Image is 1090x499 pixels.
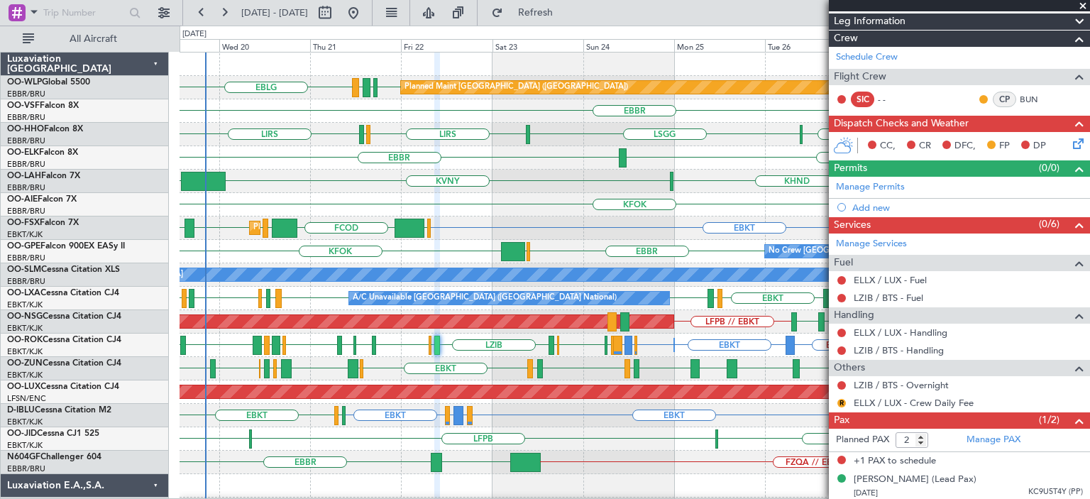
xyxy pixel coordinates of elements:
a: OO-VSFFalcon 8X [7,102,79,110]
span: (1/2) [1039,412,1059,427]
span: Refresh [506,8,566,18]
a: BUN [1020,93,1052,106]
span: Flight Crew [834,69,886,85]
a: OO-HHOFalcon 8X [7,125,83,133]
a: EBKT/KJK [7,370,43,380]
a: OO-ZUNCessna Citation CJ4 [7,359,121,368]
span: Leg Information [834,13,905,30]
span: Others [834,360,865,376]
a: OO-LXACessna Citation CJ4 [7,289,119,297]
a: LZIB / BTS - Overnight [854,379,949,391]
span: Fuel [834,255,853,271]
a: EBBR/BRU [7,182,45,193]
span: OO-ROK [7,336,43,344]
span: OO-FSX [7,219,40,227]
a: ELLX / LUX - Fuel [854,274,927,286]
a: OO-NSGCessna Citation CJ4 [7,312,121,321]
div: A/C Unavailable [GEOGRAPHIC_DATA] ([GEOGRAPHIC_DATA] National) [353,287,617,309]
span: All Aircraft [37,34,150,44]
div: [DATE] [182,28,207,40]
div: SIC [851,92,874,107]
a: EBKT/KJK [7,346,43,357]
a: OO-AIEFalcon 7X [7,195,77,204]
button: R [837,399,846,407]
span: (0/0) [1039,160,1059,175]
span: OO-ELK [7,148,39,157]
span: Pax [834,412,849,429]
div: Mon 25 [674,39,765,52]
a: N604GFChallenger 604 [7,453,101,461]
span: Services [834,217,871,234]
a: EBBR/BRU [7,136,45,146]
span: [DATE] [854,488,878,498]
a: EBBR/BRU [7,159,45,170]
span: OO-ZUN [7,359,43,368]
span: Dispatch Checks and Weather [834,116,969,132]
div: Fri 22 [401,39,492,52]
a: EBBR/BRU [7,253,45,263]
a: Manage Permits [836,180,905,194]
div: Tue 26 [765,39,856,52]
a: EBKT/KJK [7,417,43,427]
span: Crew [834,31,858,47]
span: OO-HHO [7,125,44,133]
a: EBKT/KJK [7,440,43,451]
div: Sun 24 [583,39,674,52]
a: LZIB / BTS - Handling [854,344,944,356]
a: EBKT/KJK [7,323,43,334]
span: CC, [880,139,896,153]
div: Sat 23 [492,39,583,52]
span: Handling [834,307,874,324]
div: Planned Maint [GEOGRAPHIC_DATA] ([GEOGRAPHIC_DATA]) [404,77,628,98]
a: OO-GPEFalcon 900EX EASy II [7,242,125,251]
label: Planned PAX [836,433,889,447]
input: Trip Number [43,2,125,23]
span: OO-LXA [7,289,40,297]
a: OO-WLPGlobal 5500 [7,78,90,87]
div: CP [993,92,1016,107]
span: FP [999,139,1010,153]
a: D-IBLUCessna Citation M2 [7,406,111,415]
a: OO-LAHFalcon 7X [7,172,80,180]
div: [PERSON_NAME] (Lead Pax) [854,473,976,487]
span: N604GF [7,453,40,461]
span: OO-JID [7,429,37,438]
span: [DATE] - [DATE] [241,6,308,19]
a: EBBR/BRU [7,89,45,99]
span: KC9U5T4Y (PP) [1028,486,1083,498]
span: OO-VSF [7,102,40,110]
span: OO-SLM [7,265,41,274]
a: OO-FSXFalcon 7X [7,219,79,227]
button: All Aircraft [16,28,154,50]
span: DP [1033,139,1046,153]
div: - - [878,93,910,106]
div: Thu 21 [310,39,401,52]
a: ELLX / LUX - Handling [854,327,947,339]
span: OO-WLP [7,78,42,87]
span: OO-GPE [7,242,40,251]
a: EBBR/BRU [7,276,45,287]
span: +1 PAX to schedule [854,454,936,468]
button: Refresh [485,1,570,24]
a: EBBR/BRU [7,206,45,216]
a: OO-ROKCessna Citation CJ4 [7,336,121,344]
a: OO-JIDCessna CJ1 525 [7,429,99,438]
a: OO-SLMCessna Citation XLS [7,265,120,274]
span: D-IBLU [7,406,35,415]
a: EBBR/BRU [7,112,45,123]
div: Wed 20 [219,39,310,52]
span: OO-NSG [7,312,43,321]
a: EBKT/KJK [7,300,43,310]
div: Add new [852,202,1083,214]
span: Permits [834,160,867,177]
div: Planned Maint Kortrijk-[GEOGRAPHIC_DATA] [253,217,419,238]
a: Manage PAX [967,433,1020,447]
a: Schedule Crew [836,50,898,65]
a: OO-ELKFalcon 8X [7,148,78,157]
span: OO-LUX [7,383,40,391]
a: Manage Services [836,237,907,251]
a: EBBR/BRU [7,464,45,474]
a: LFSN/ENC [7,393,46,404]
a: ELLX / LUX - Crew Daily Fee [854,397,974,409]
span: OO-AIE [7,195,38,204]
